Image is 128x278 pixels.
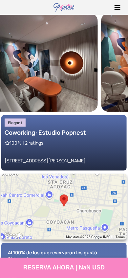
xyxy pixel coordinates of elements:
strong: RESERVA AHORA | NaN USD [23,264,105,271]
div: [STREET_ADDRESS][PERSON_NAME] [5,158,86,164]
strong: Elegant [8,120,22,125]
img: Google [3,231,25,240]
span: Map data ©2025 Google, INEGI [66,236,112,239]
a: Open this area in Google Maps (opens a new window) [3,231,25,240]
strong: Al 100% de los que reservaron les gustó [8,250,97,256]
div: 2 Valoraciones [8,256,120,264]
div: 100% | 2 ratings [5,140,43,146]
strong: Coworking: Estudio Popnest [5,128,86,136]
a: Terms (opens in new tab) [116,236,125,239]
